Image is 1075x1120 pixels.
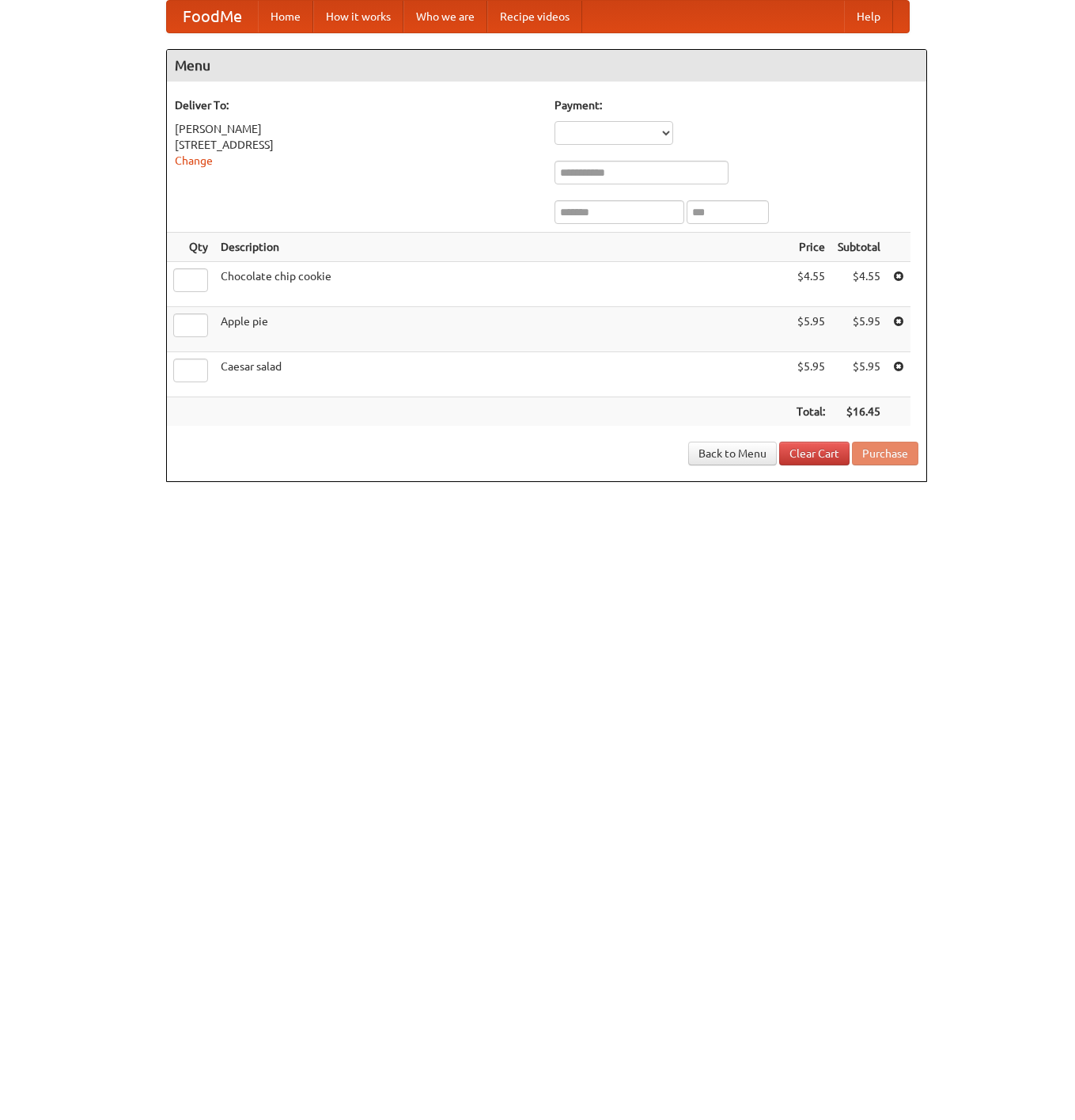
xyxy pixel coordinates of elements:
[175,154,213,167] a: Change
[790,262,831,307] td: $4.55
[214,352,790,397] td: Caesar salad
[790,352,831,397] td: $5.95
[258,1,313,32] a: Home
[487,1,582,32] a: Recipe videos
[555,97,918,113] h5: Payment:
[831,352,887,397] td: $5.95
[852,442,918,465] button: Purchase
[844,1,893,32] a: Help
[688,442,777,465] a: Back to Menu
[175,121,539,137] div: [PERSON_NAME]
[831,397,887,427] th: $16.45
[790,307,831,352] td: $5.95
[175,137,539,153] div: [STREET_ADDRESS]
[831,307,887,352] td: $5.95
[175,97,539,113] h5: Deliver To:
[214,262,790,307] td: Chocolate chip cookie
[790,397,831,427] th: Total:
[167,1,258,32] a: FoodMe
[779,442,850,465] a: Clear Cart
[167,50,926,82] h4: Menu
[403,1,487,32] a: Who we are
[831,262,887,307] td: $4.55
[214,307,790,352] td: Apple pie
[167,233,214,262] th: Qty
[831,233,887,262] th: Subtotal
[313,1,403,32] a: How it works
[214,233,790,262] th: Description
[790,233,831,262] th: Price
